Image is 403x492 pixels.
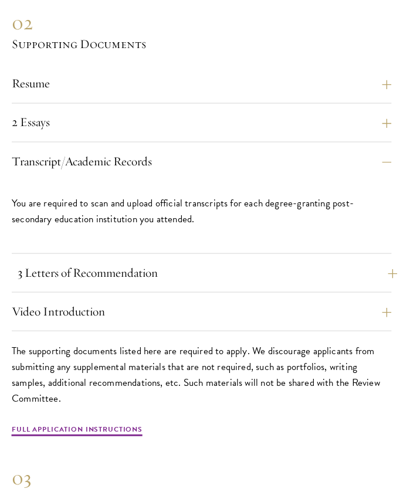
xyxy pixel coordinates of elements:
button: Transcript/Academic Records [12,151,391,171]
h3: Supporting Documents [12,36,391,53]
button: Resume [12,74,391,93]
a: Full Application Instructions [12,423,143,437]
p: You are required to scan and upload official transcripts for each degree-granting post-secondary ... [12,195,391,226]
div: 03 [12,464,391,491]
button: Video Introduction [12,301,391,321]
div: 02 [12,9,391,36]
button: 3 Letters of Recommendation [18,263,397,282]
p: The supporting documents listed here are required to apply. We discourage applicants from submitt... [12,342,391,406]
button: 2 Essays [12,113,391,132]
